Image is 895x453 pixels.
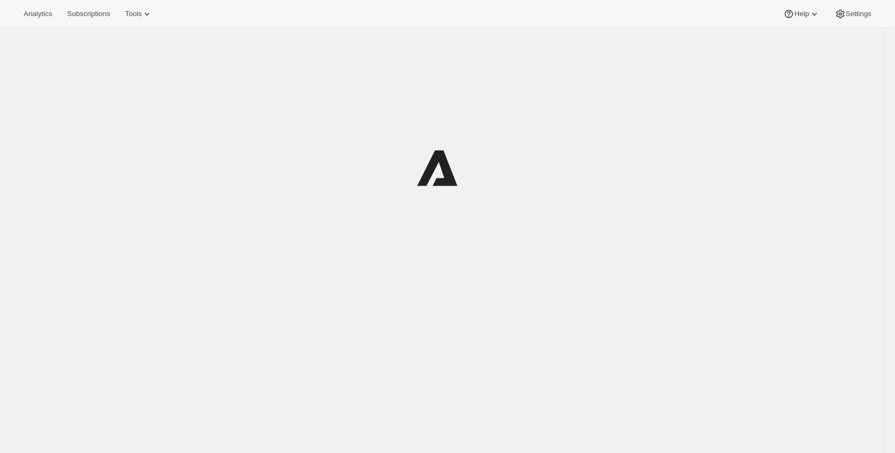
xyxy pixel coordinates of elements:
[125,10,142,18] span: Tools
[17,6,58,21] button: Analytics
[119,6,159,21] button: Tools
[61,6,116,21] button: Subscriptions
[24,10,52,18] span: Analytics
[846,10,871,18] span: Settings
[829,6,878,21] button: Settings
[777,6,826,21] button: Help
[67,10,110,18] span: Subscriptions
[794,10,809,18] span: Help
